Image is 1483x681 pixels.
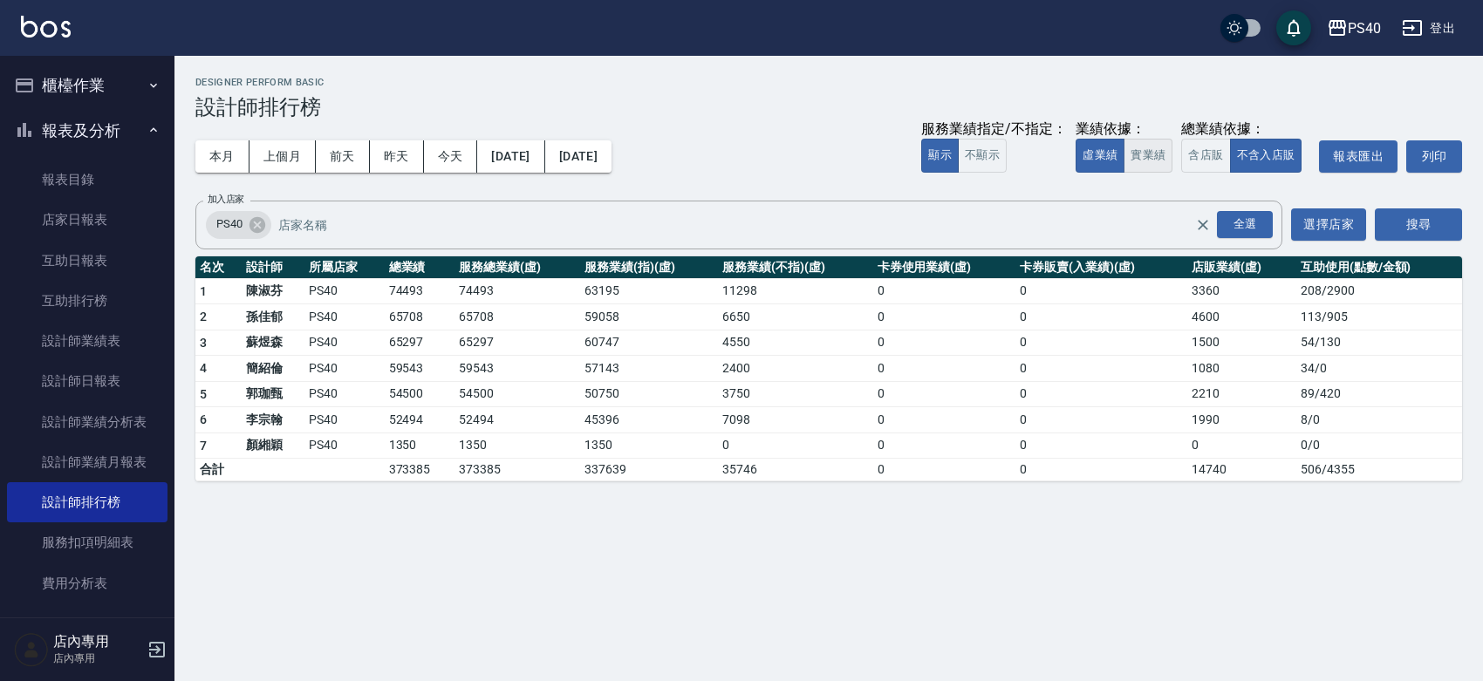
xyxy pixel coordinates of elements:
button: 含店販 [1181,139,1230,173]
td: 59543 [454,356,580,382]
span: 2 [200,310,207,323]
a: 互助日報表 [7,241,167,281]
p: 店內專用 [53,650,142,666]
td: 74493 [385,278,454,304]
img: Logo [21,16,71,37]
button: 列印 [1406,140,1462,173]
button: 顯示 [921,139,959,173]
button: 搜尋 [1375,208,1462,241]
button: 上個月 [249,140,316,173]
td: 1080 [1187,356,1296,382]
button: 今天 [424,140,478,173]
td: 0 [1015,432,1187,459]
td: 0 [873,407,1016,433]
button: 櫃檯作業 [7,63,167,108]
div: 業績依據： [1076,120,1172,139]
a: 互助排行榜 [7,281,167,321]
td: 0 [873,432,1016,459]
button: 本月 [195,140,249,173]
td: 65297 [385,330,454,356]
td: 0 [1015,381,1187,407]
td: 郭珈甄 [242,381,304,407]
td: PS40 [304,304,385,330]
td: PS40 [304,407,385,433]
button: 前天 [316,140,370,173]
th: 總業績 [385,256,454,279]
td: 65297 [454,330,580,356]
button: 不含入店販 [1230,139,1302,173]
td: 34 / 0 [1296,356,1462,382]
th: 互助使用(點數/金額) [1296,256,1462,279]
h3: 設計師排行榜 [195,95,1462,119]
span: 1 [200,284,207,298]
img: Person [14,632,49,667]
td: 54500 [454,381,580,407]
a: 店家日報表 [7,200,167,240]
div: PS40 [206,211,271,239]
td: 54 / 130 [1296,330,1462,356]
button: 實業績 [1124,139,1172,173]
span: 4 [200,361,207,375]
td: 0 [1015,459,1187,481]
td: 59058 [580,304,718,330]
td: 簡紹倫 [242,356,304,382]
a: 設計師業績月報表 [7,442,167,482]
button: 不顯示 [958,139,1007,173]
td: 59543 [385,356,454,382]
td: 8 / 0 [1296,407,1462,433]
td: 65708 [385,304,454,330]
label: 加入店家 [208,193,244,206]
td: 506 / 4355 [1296,459,1462,481]
td: 65708 [454,304,580,330]
td: 0 [873,381,1016,407]
td: 0 [873,278,1016,304]
td: 35746 [718,459,872,481]
th: 卡券販賣(入業績)(虛) [1015,256,1187,279]
td: 52494 [385,407,454,433]
a: 報表目錄 [7,160,167,200]
td: 0 [873,304,1016,330]
div: 總業績依據： [1181,120,1310,139]
span: 5 [200,387,207,401]
button: 報表及分析 [7,108,167,153]
table: a dense table [195,256,1462,482]
td: 60747 [580,330,718,356]
td: 1990 [1187,407,1296,433]
td: 50750 [580,381,718,407]
div: 全選 [1217,211,1273,238]
div: PS40 [1348,17,1381,39]
td: 0 / 0 [1296,432,1462,459]
button: 報表匯出 [1319,140,1398,173]
td: PS40 [304,432,385,459]
td: 0 [1015,330,1187,356]
a: 費用分析表 [7,563,167,603]
td: 李宗翰 [242,407,304,433]
h2: Designer Perform Basic [195,77,1462,88]
td: 373385 [454,459,580,481]
a: 設計師業績表 [7,321,167,361]
th: 名次 [195,256,242,279]
td: 3360 [1187,278,1296,304]
button: 昨天 [370,140,424,173]
td: 0 [1015,278,1187,304]
td: 0 [1015,356,1187,382]
th: 服務業績(不指)(虛) [718,256,872,279]
td: 11298 [718,278,872,304]
a: 服務扣項明細表 [7,522,167,562]
td: 0 [873,459,1016,481]
input: 店家名稱 [274,209,1227,240]
button: 客戶管理 [7,610,167,656]
th: 店販業績(虛) [1187,256,1296,279]
td: 4600 [1187,304,1296,330]
td: 顏緗穎 [242,432,304,459]
td: 4550 [718,330,872,356]
button: PS40 [1320,10,1388,46]
td: 0 [718,432,872,459]
td: PS40 [304,278,385,304]
td: 蘇煜森 [242,330,304,356]
a: 設計師排行榜 [7,482,167,522]
td: 0 [1187,432,1296,459]
button: 登出 [1395,12,1462,44]
td: 63195 [580,278,718,304]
